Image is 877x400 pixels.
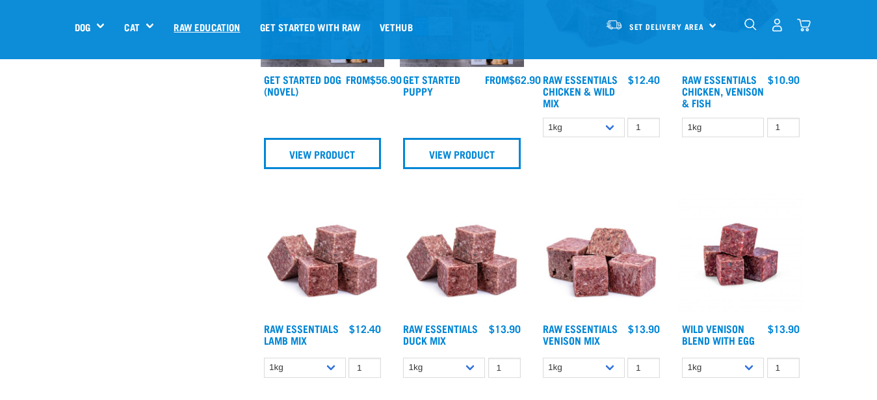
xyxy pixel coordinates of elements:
span: FROM [346,76,370,82]
img: ?1041 RE Lamb Mix 01 [261,193,385,317]
a: Raw Essentials Venison Mix [543,325,618,343]
a: Get started with Raw [250,1,370,53]
div: $12.40 [349,323,381,334]
a: Get Started Dog (Novel) [264,76,341,94]
a: Raw Essentials Duck Mix [403,325,478,343]
a: Vethub [370,1,423,53]
img: Venison Egg 1616 [679,193,803,317]
div: $12.40 [628,73,660,85]
input: 1 [767,118,800,138]
img: home-icon@2x.png [797,18,811,32]
input: 1 [488,358,521,378]
img: home-icon-1@2x.png [744,18,757,31]
img: user.png [770,18,784,32]
input: 1 [627,118,660,138]
div: $13.90 [768,323,800,334]
a: View Product [403,138,521,169]
a: Cat [124,20,139,34]
a: Raw Essentials Chicken & Wild Mix [543,76,618,105]
a: Raw Education [164,1,250,53]
div: $13.90 [628,323,660,334]
a: Wild Venison Blend with Egg [682,325,755,343]
span: Set Delivery Area [629,24,705,29]
a: Raw Essentials Chicken, Venison & Fish [682,76,764,105]
a: Raw Essentials Lamb Mix [264,325,339,343]
a: Dog [75,20,90,34]
input: 1 [767,358,800,378]
input: 1 [348,358,381,378]
span: FROM [485,76,509,82]
a: View Product [264,138,382,169]
div: $13.90 [489,323,521,334]
div: $56.90 [346,73,402,85]
div: $62.90 [485,73,541,85]
input: 1 [627,358,660,378]
div: $10.90 [768,73,800,85]
img: 1113 RE Venison Mix 01 [540,193,664,317]
img: van-moving.png [605,19,623,31]
a: Get Started Puppy [403,76,460,94]
img: ?1041 RE Lamb Mix 01 [400,193,524,317]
